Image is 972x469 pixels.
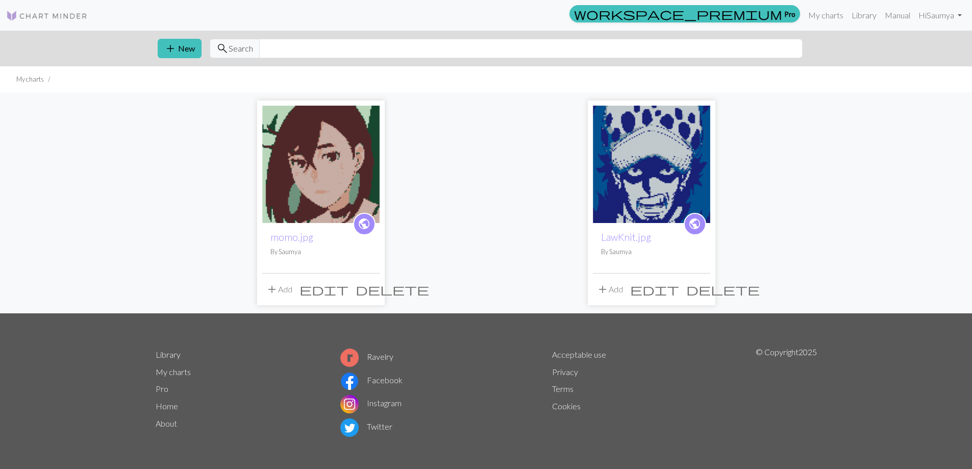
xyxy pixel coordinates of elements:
[340,349,359,367] img: Ravelry logo
[340,422,392,431] a: Twitter
[6,10,88,22] img: Logo
[229,42,253,55] span: Search
[848,5,881,26] a: Library
[156,350,181,359] a: Library
[262,106,380,223] img: momo.jpg
[881,5,914,26] a: Manual
[340,375,403,385] a: Facebook
[804,5,848,26] a: My charts
[262,280,296,299] button: Add
[266,282,278,297] span: add
[593,158,710,168] a: 1000022396.jpg
[340,352,393,361] a: Ravelry
[627,280,683,299] button: Edit
[270,247,371,257] p: By Saumya
[358,216,370,232] span: public
[552,384,574,393] a: Terms
[683,280,763,299] button: Delete
[270,231,313,243] a: momo.jpg
[262,158,380,168] a: momo.jpg
[914,5,966,26] a: HiSaumya
[601,247,702,257] p: By Saumya
[688,216,701,232] span: public
[684,213,706,235] a: public
[596,282,609,297] span: add
[688,214,701,234] i: public
[340,418,359,437] img: Twitter logo
[630,282,679,297] span: edit
[552,401,581,411] a: Cookies
[552,367,578,377] a: Privacy
[164,41,177,56] span: add
[593,106,710,223] img: 1000022396.jpg
[156,384,168,393] a: Pro
[296,280,352,299] button: Edit
[353,213,376,235] a: public
[340,395,359,413] img: Instagram logo
[552,350,606,359] a: Acceptable use
[340,398,402,408] a: Instagram
[216,41,229,56] span: search
[756,346,817,439] p: © Copyright 2025
[300,283,348,295] i: Edit
[686,282,760,297] span: delete
[569,5,800,22] a: Pro
[156,418,177,428] a: About
[352,280,433,299] button: Delete
[300,282,348,297] span: edit
[156,401,178,411] a: Home
[630,283,679,295] i: Edit
[574,7,782,21] span: workspace_premium
[358,214,370,234] i: public
[593,280,627,299] button: Add
[356,282,429,297] span: delete
[156,367,191,377] a: My charts
[601,231,651,243] a: LawKnit.jpg
[16,75,44,84] li: My charts
[340,372,359,390] img: Facebook logo
[158,39,202,58] button: New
